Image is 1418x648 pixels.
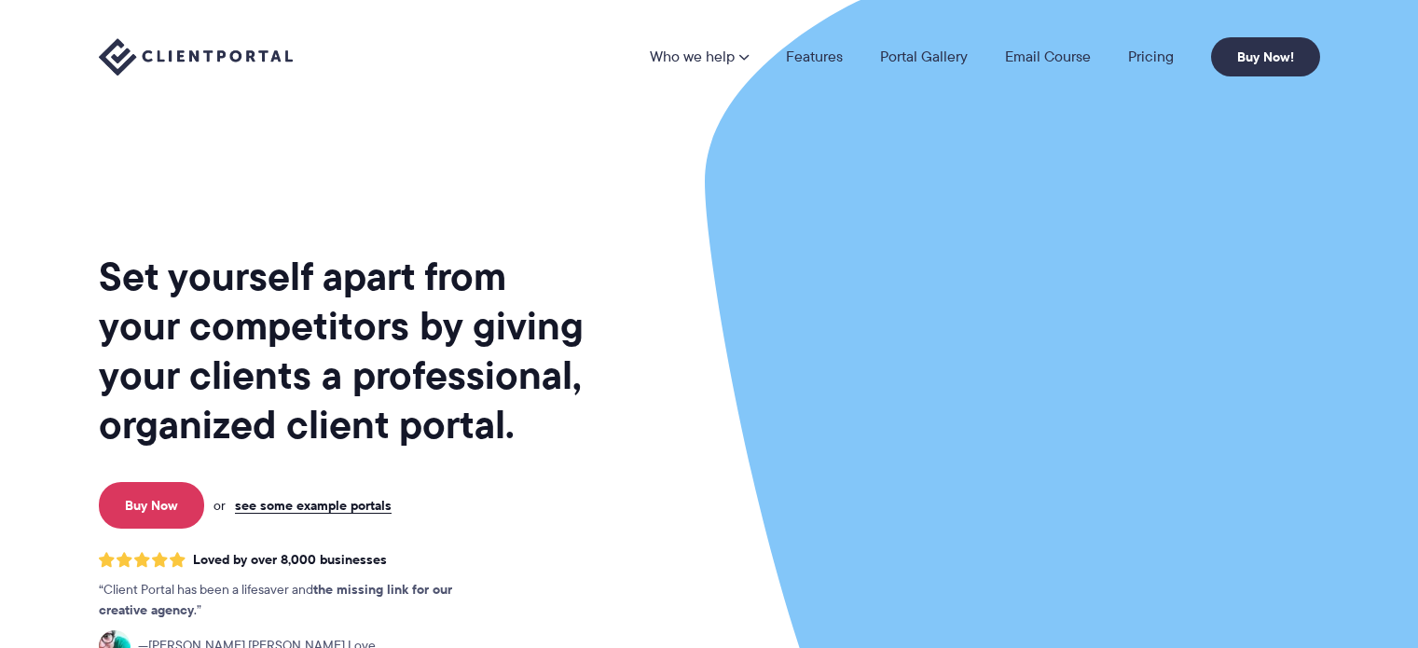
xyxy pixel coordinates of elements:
a: Email Course [1005,49,1091,64]
a: Pricing [1128,49,1174,64]
a: Portal Gallery [880,49,968,64]
strong: the missing link for our creative agency [99,579,452,620]
h1: Set yourself apart from your competitors by giving your clients a professional, organized client ... [99,252,587,449]
a: Buy Now [99,482,204,529]
p: Client Portal has been a lifesaver and . [99,580,490,621]
a: see some example portals [235,497,392,514]
a: Who we help [650,49,749,64]
a: Buy Now! [1211,37,1320,76]
span: Loved by over 8,000 businesses [193,552,387,568]
span: or [213,497,226,514]
a: Features [786,49,843,64]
